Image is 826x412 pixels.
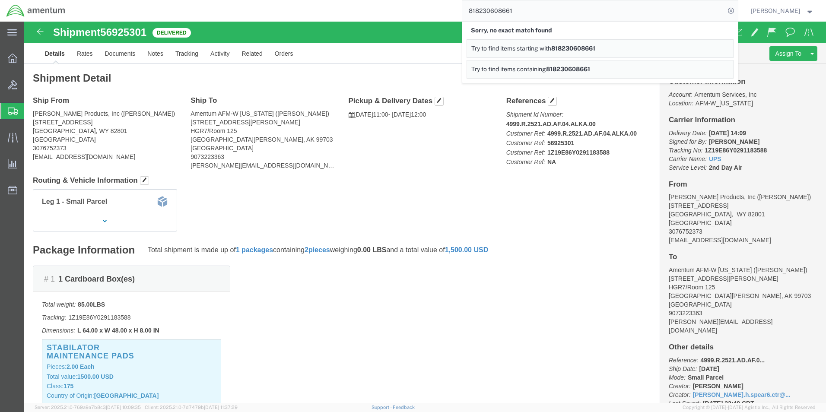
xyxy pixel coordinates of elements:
span: Server: 2025.21.0-769a9a7b8c3 [35,405,141,410]
span: Try to find items starting with [471,45,551,52]
span: Copyright © [DATE]-[DATE] Agistix Inc., All Rights Reserved [683,404,816,411]
input: Search for shipment number, reference number [462,0,725,21]
span: Try to find items containing [471,66,546,73]
span: Client: 2025.21.0-7d7479b [145,405,238,410]
a: Support [372,405,393,410]
a: Feedback [393,405,415,410]
span: [DATE] 10:09:35 [106,405,141,410]
span: Regina Escobar [751,6,800,16]
button: [PERSON_NAME] [750,6,814,16]
span: 818230608661 [546,66,590,73]
span: 818230608661 [551,45,595,52]
iframe: FS Legacy Container [24,22,826,403]
div: Sorry, no exact match found [467,22,734,39]
span: [DATE] 11:37:29 [204,405,238,410]
img: logo [6,4,66,17]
